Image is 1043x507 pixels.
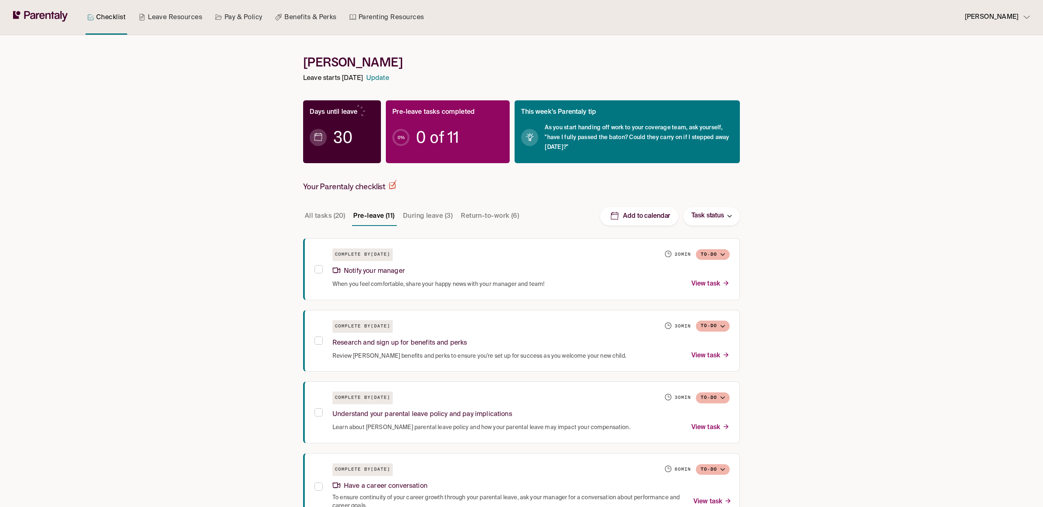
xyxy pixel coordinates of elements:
[352,206,396,226] button: Pre-leave (11)
[691,210,724,221] p: Task status
[332,392,393,404] h6: Complete by [DATE]
[691,422,730,433] p: View task
[310,107,357,118] p: Days until leave
[392,107,475,118] p: Pre-leave tasks completed
[696,392,730,403] button: To-do
[691,350,730,361] p: View task
[332,266,405,277] p: Notify your manager
[696,249,730,260] button: To-do
[675,323,691,330] h6: 30 min
[332,280,544,288] span: When you feel comfortable, share your happy news with your manager and team!
[332,463,393,476] h6: Complete by [DATE]
[459,206,521,226] button: Return-to-work (6)
[683,207,740,226] button: Task status
[545,123,733,152] span: As you start handing off work to your coverage team, ask yourself, "have I fully passed the baton...
[696,464,730,475] button: To-do
[675,466,691,473] h6: 60 min
[332,481,427,492] p: Have a career conversation
[303,73,363,84] p: Leave starts [DATE]
[965,12,1019,23] p: [PERSON_NAME]
[333,133,352,142] span: 30
[303,179,397,192] h2: Your Parentaly checklist
[332,423,630,432] span: Learn about [PERSON_NAME] parental leave policy and how your parental leave may impact your compe...
[332,338,467,349] p: Research and sign up for benefits and perks
[303,55,740,70] h1: [PERSON_NAME]
[332,248,393,261] h6: Complete by [DATE]
[332,320,393,333] h6: Complete by [DATE]
[332,409,512,420] p: Understand your parental leave policy and pay implications
[521,107,596,118] p: This week’s Parentaly tip
[332,352,626,360] span: Review [PERSON_NAME] benefits and perks to ensure you're set up for success as you welcome your n...
[303,206,347,226] button: All tasks (20)
[303,206,522,226] div: Task stage tabs
[600,207,678,226] button: Add to calendar
[623,212,670,221] p: Add to calendar
[401,206,454,226] button: During leave (3)
[675,251,691,258] h6: 20 min
[366,73,389,84] a: Update
[691,279,730,290] p: View task
[416,133,459,142] span: 0 of 11
[696,321,730,332] button: To-do
[675,394,691,401] h6: 30 min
